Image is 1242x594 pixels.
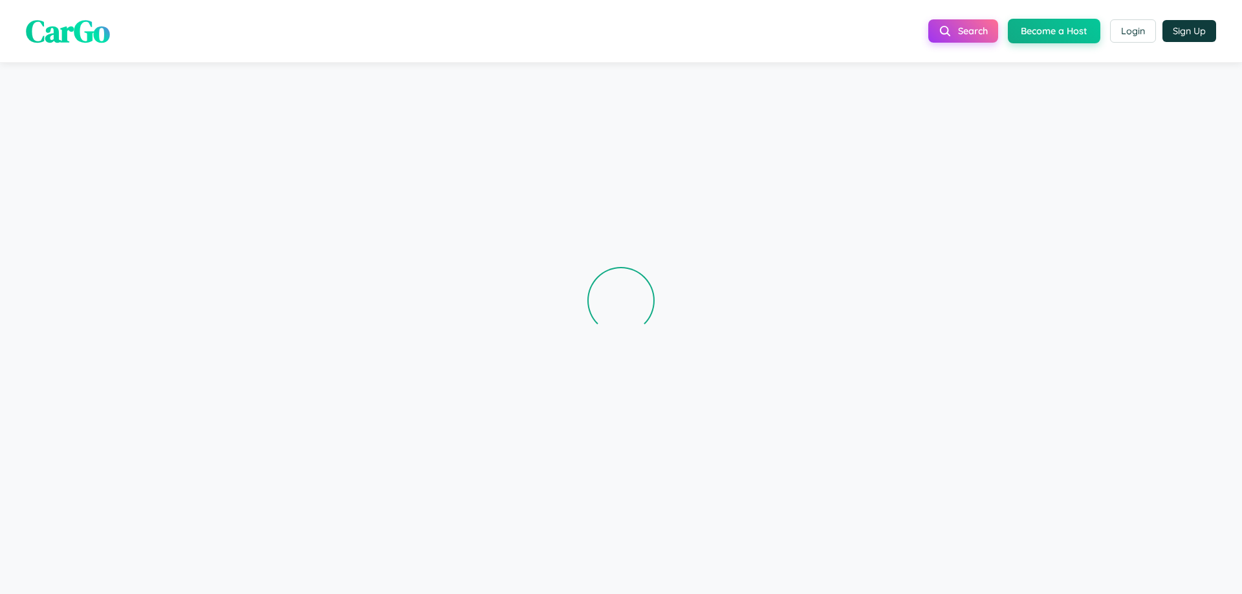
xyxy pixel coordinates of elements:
[1110,19,1156,43] button: Login
[1008,19,1100,43] button: Become a Host
[958,25,988,37] span: Search
[26,10,110,52] span: CarGo
[928,19,998,43] button: Search
[1162,20,1216,42] button: Sign Up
